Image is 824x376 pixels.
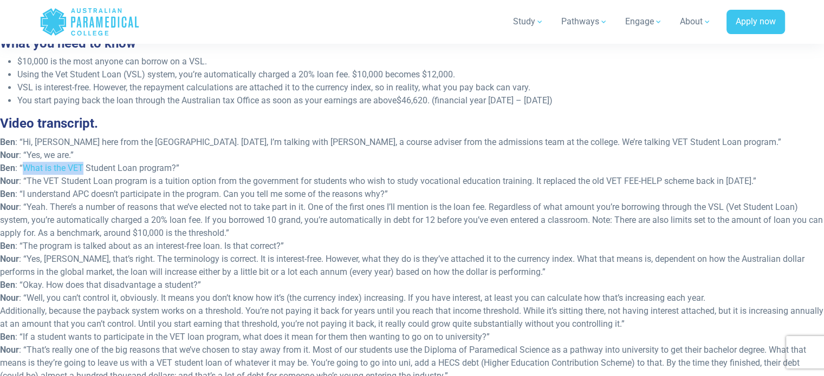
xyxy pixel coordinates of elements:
a: About [673,6,718,37]
li: Using the Vet Student Loan (VSL) system, you’re automatically charged a 20% loan fee. $10,000 bec... [17,68,824,81]
a: Australian Paramedical College [40,4,140,39]
li: $10,000 is the most anyone can borrow on a VSL. [17,55,824,68]
a: Pathways [555,6,614,37]
span: $46,620. (financial year [DATE] – [DATE]) [397,95,553,105]
a: Study [507,6,550,37]
li: VSL is interest-free. However, the repayment calculations are attached it to the currency index, ... [17,81,824,94]
a: Engage [619,6,669,37]
a: Apply now [726,10,785,35]
li: You start paying back the loan through the Australian tax Office as soon as your earnings are above [17,94,824,107]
